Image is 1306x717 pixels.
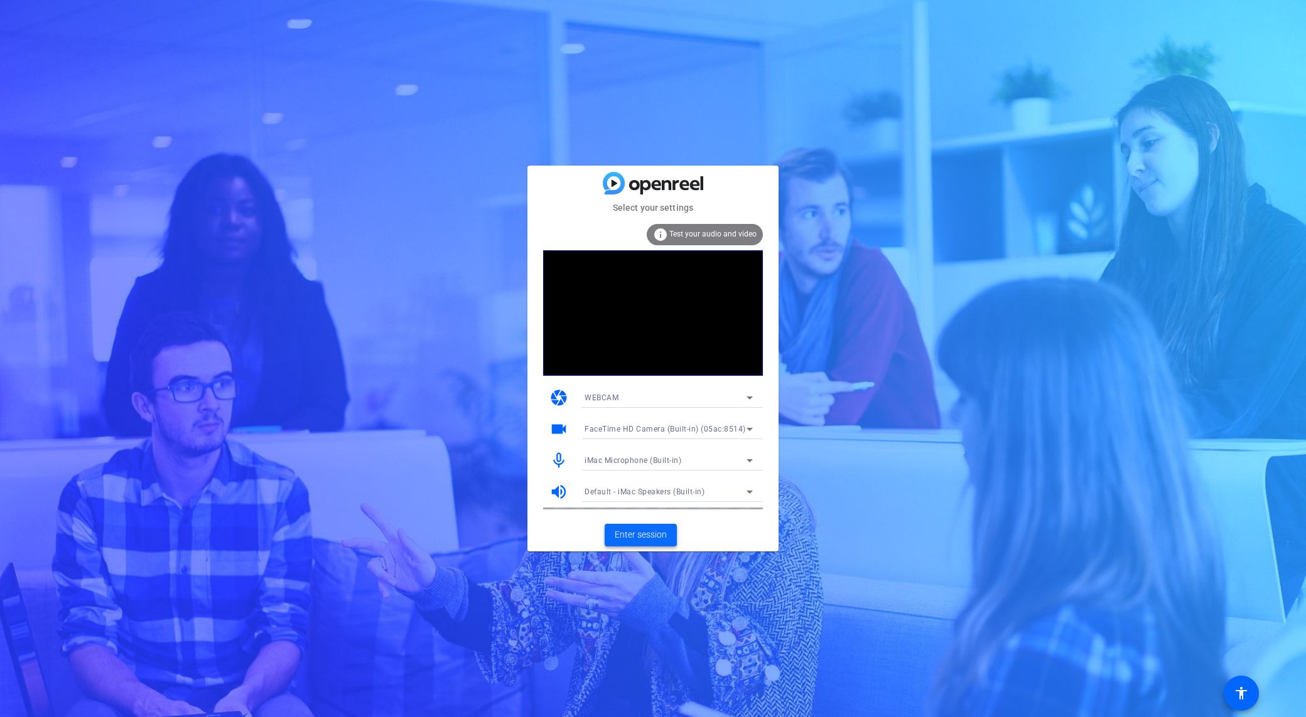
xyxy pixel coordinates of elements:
mat-icon: volume_up [549,482,568,501]
span: Default - iMac Speakers (Built-in) [585,487,704,496]
mat-icon: accessibility [1234,686,1249,701]
mat-icon: camera [549,388,568,407]
mat-icon: mic_none [549,451,568,470]
img: blue-gradient.svg [603,172,703,194]
span: Enter session [615,528,667,541]
span: Test your audio and video [669,230,757,238]
mat-icon: videocam [549,420,568,438]
span: FaceTime HD Camera (Built-in) (05ac:8514) [585,425,746,433]
span: iMac Microphone (Built-in) [585,456,681,465]
button: Enter session [605,524,677,546]
mat-icon: info [653,227,668,242]
mat-card-subtitle: Select your settings [527,201,779,215]
span: WEBCAM [585,393,618,402]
